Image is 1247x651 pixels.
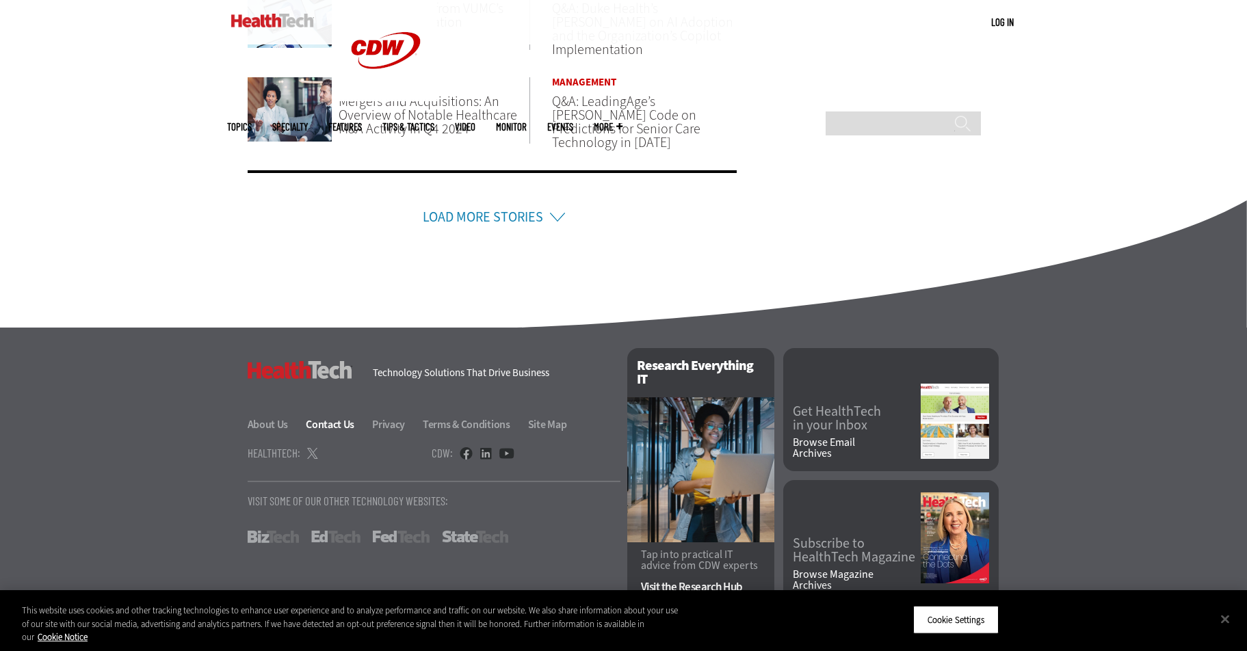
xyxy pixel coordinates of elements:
[22,604,686,644] div: This website uses cookies and other tracking technologies to enhance user experience and to analy...
[423,208,543,226] a: Load More Stories
[641,549,761,571] p: Tap into practical IT advice from CDW experts
[311,531,360,543] a: EdTech
[328,122,362,132] a: Features
[921,492,989,583] img: Summer 2025 cover
[991,15,1014,29] div: User menu
[641,581,761,593] a: Visit the Research Hub
[432,447,453,459] h4: CDW:
[372,417,421,431] a: Privacy
[627,348,774,397] h2: Research Everything IT
[528,417,567,431] a: Site Map
[373,531,430,543] a: FedTech
[442,531,508,543] a: StateTech
[793,405,921,432] a: Get HealthTechin your Inbox
[793,569,921,591] a: Browse MagazineArchives
[272,122,308,132] span: Specialty
[248,447,300,459] h4: HealthTech:
[423,417,526,431] a: Terms & Conditions
[547,122,573,132] a: Events
[248,531,299,543] a: BizTech
[373,368,610,378] h4: Technology Solutions That Drive Business
[248,417,304,431] a: About Us
[793,437,921,459] a: Browse EmailArchives
[594,122,622,132] span: More
[1210,604,1240,634] button: Close
[248,361,352,379] h3: HealthTech
[38,631,88,643] a: More information about your privacy
[227,122,252,132] span: Topics
[248,495,620,507] p: Visit Some Of Our Other Technology Websites:
[793,537,921,564] a: Subscribe toHealthTech Magazine
[334,90,437,105] a: CDW
[382,122,434,132] a: Tips & Tactics
[455,122,475,132] a: Video
[231,14,314,27] img: Home
[991,16,1014,28] a: Log in
[913,605,999,634] button: Cookie Settings
[306,417,370,431] a: Contact Us
[921,384,989,459] img: newsletter screenshot
[496,122,527,132] a: MonITor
